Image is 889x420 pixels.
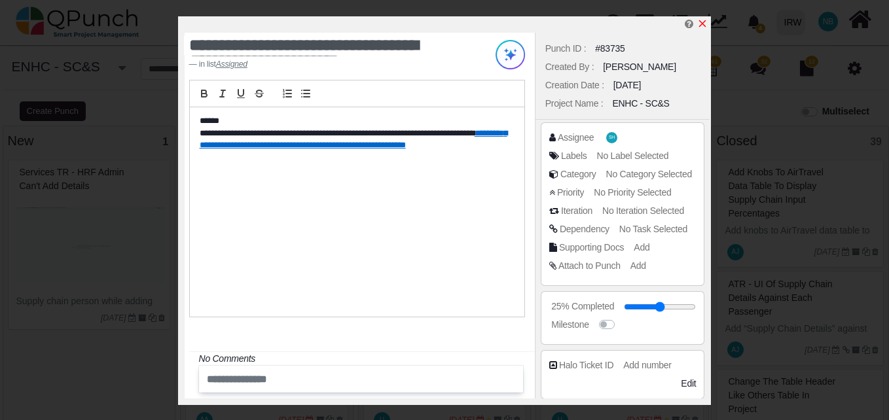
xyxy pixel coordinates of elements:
[609,135,615,140] span: SH
[560,222,609,236] div: Dependency
[558,131,594,145] div: Assignee
[685,19,693,29] i: Edit Punch
[545,97,604,111] div: Project Name :
[545,79,604,92] div: Creation Date :
[551,318,589,332] div: Milestone
[557,186,584,200] div: Priority
[189,58,466,70] footer: in list
[619,224,687,234] span: No Task Selected
[496,40,525,69] img: Try writing with AI
[602,205,684,216] span: No Iteration Selected
[199,353,255,364] i: No Comments
[559,241,624,254] div: Supporting Docs
[613,79,641,92] div: [DATE]
[560,167,596,181] div: Category
[606,169,692,179] span: No Category Selected
[561,149,587,163] div: Labels
[603,60,676,74] div: [PERSON_NAME]
[558,259,621,273] div: Attach to Punch
[561,204,592,218] div: Iteration
[630,260,646,271] span: Add
[597,150,669,161] span: No Label Selected
[545,42,587,56] div: Punch ID :
[545,60,594,74] div: Created By :
[634,242,649,253] span: Add
[559,359,613,372] div: Halo Ticket ID
[612,97,669,111] div: ENHC - SC&S
[216,60,247,69] cite: Source Title
[623,360,671,370] span: Add number
[216,60,247,69] u: Assigned
[606,132,617,143] span: Syed Huzaifa Bukhari
[681,378,696,389] span: Edit
[551,300,614,313] div: 25% Completed
[697,18,708,29] svg: x
[595,42,625,56] div: #83735
[594,187,671,198] span: No Priority Selected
